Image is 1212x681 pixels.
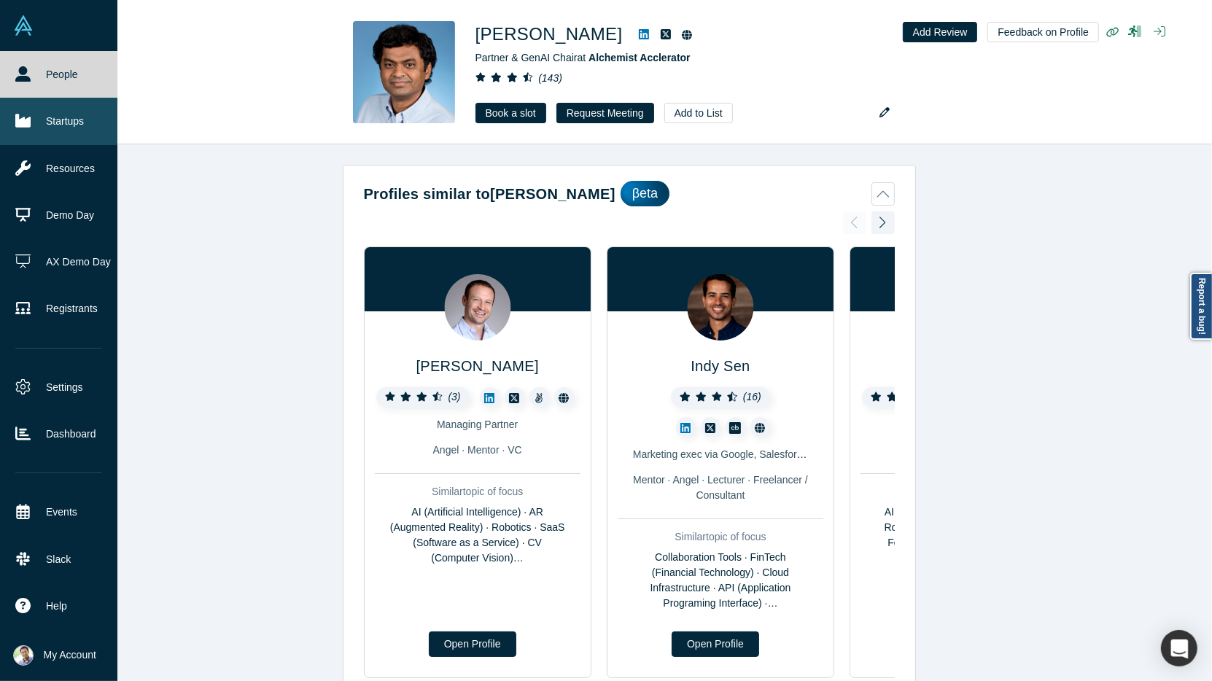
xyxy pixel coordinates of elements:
img: Gnani Palanikumar's Profile Image [353,21,455,123]
h1: [PERSON_NAME] [475,21,623,47]
a: Report a bug! [1190,273,1212,340]
div: Mentor · Angel · Lecturer · Freelancer / Consultant [618,472,823,503]
a: Open Profile [429,631,516,657]
img: Alchemist Vault Logo [13,15,34,36]
span: Help [46,599,67,614]
div: AI (Artificial Intelligence) · Mobility · Robotics · ML (Machine Learning) · Food and Agriculture... [861,505,1066,566]
div: Similar topic of focus [375,484,580,499]
div: Angel · Mentor · VC [375,443,580,458]
img: Greg Castle's Profile Image [444,274,510,340]
div: βeta [621,181,669,206]
button: Profiles similar to[PERSON_NAME]βeta [364,181,895,206]
img: Indy Sen's Profile Image [687,274,753,340]
div: AI (Artificial Intelligence) · AR (Augmented Reality) · Robotics · SaaS (Software as a Service) ·... [375,505,580,566]
img: Ravi Belani's Account [13,645,34,666]
i: ( 143 ) [538,72,562,84]
a: [PERSON_NAME] [416,358,538,374]
div: Similar topic of focus [618,529,823,545]
button: Add to List [664,103,733,123]
span: Partner & GenAI Chair at [475,52,691,63]
i: ( 3 ) [448,391,460,402]
button: Add Review [903,22,978,42]
button: My Account [13,645,96,666]
div: Similar topic of focus [861,484,1066,499]
a: Open Profile [672,631,759,657]
button: Feedback on Profile [987,22,1099,42]
span: Marketing exec via Google, Salesforce, Box, Matterport, Mulesoft, WeWork [633,448,972,460]
span: My Account [44,647,96,663]
div: Collaboration Tools · FinTech (Financial Technology) · Cloud Infrastructure · API (Application Pr... [618,550,823,611]
h2: Profiles similar to [PERSON_NAME] [364,183,615,205]
button: Request Meeting [556,103,654,123]
a: Indy Sen [691,358,750,374]
i: ( 16 ) [743,391,761,402]
a: Alchemist Acclerator [588,52,691,63]
span: Managing Partner [437,419,518,430]
div: VC · Mentor [861,443,1066,458]
a: Book a slot [475,103,546,123]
